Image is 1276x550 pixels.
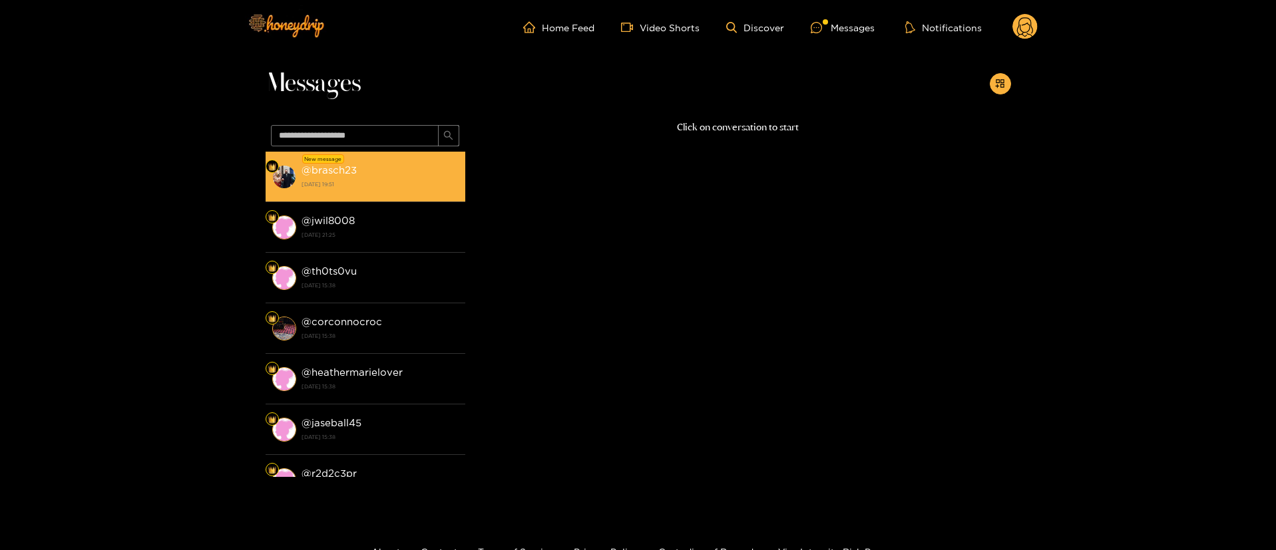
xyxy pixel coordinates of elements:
[268,466,276,474] img: Fan Level
[302,215,355,226] strong: @ jwil8008
[302,431,459,443] strong: [DATE] 15:38
[990,73,1011,94] button: appstore-add
[302,366,403,378] strong: @ heathermarielover
[302,468,357,479] strong: @ r2d2c3pr
[995,78,1005,90] span: appstore-add
[268,264,276,272] img: Fan Level
[268,163,276,171] img: Fan Level
[268,213,276,221] img: Fan Level
[726,22,784,33] a: Discover
[272,468,296,492] img: conversation
[901,21,986,34] button: Notifications
[302,330,459,342] strong: [DATE] 15:38
[268,315,276,323] img: Fan Level
[621,21,700,33] a: Video Shorts
[272,266,296,290] img: conversation
[268,365,276,373] img: Fan Level
[302,265,357,277] strong: @ th0ts0vu
[465,120,1011,135] p: Click on conversation to start
[302,178,459,190] strong: [DATE] 19:51
[268,416,276,424] img: Fan Level
[302,164,357,176] strong: @ brasch23
[302,229,459,241] strong: [DATE] 21:25
[272,317,296,341] img: conversation
[523,21,594,33] a: Home Feed
[438,125,459,146] button: search
[272,165,296,189] img: conversation
[523,21,542,33] span: home
[302,316,382,327] strong: @ corconnocroc
[266,68,361,100] span: Messages
[443,130,453,142] span: search
[302,417,361,428] strong: @ jaseball45
[621,21,640,33] span: video-camera
[302,279,459,291] strong: [DATE] 15:38
[272,418,296,442] img: conversation
[272,367,296,391] img: conversation
[302,154,344,164] div: New message
[302,380,459,392] strong: [DATE] 15:38
[811,20,875,35] div: Messages
[272,215,296,239] img: conversation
